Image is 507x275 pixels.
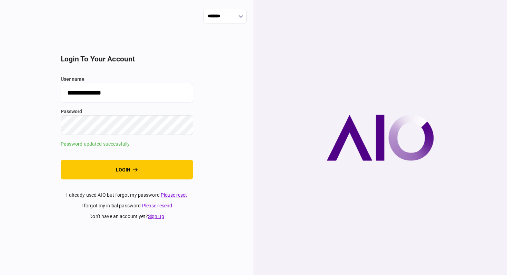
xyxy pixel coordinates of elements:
button: login [61,160,193,179]
img: AIO company logo [327,115,434,161]
a: Please resend [142,203,172,208]
label: password [61,108,193,115]
input: user name [61,83,193,102]
div: don't have an account yet ? [61,213,193,220]
a: Please reset [161,192,187,198]
input: password [61,115,193,135]
div: I already used AIO but forgot my password [61,191,193,199]
label: user name [61,76,193,83]
input: show language options [203,9,247,23]
div: I forgot my initial password [61,202,193,209]
div: Password updated successfully [61,140,193,148]
a: Sign up [148,214,164,219]
h2: login to your account [61,55,193,63]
